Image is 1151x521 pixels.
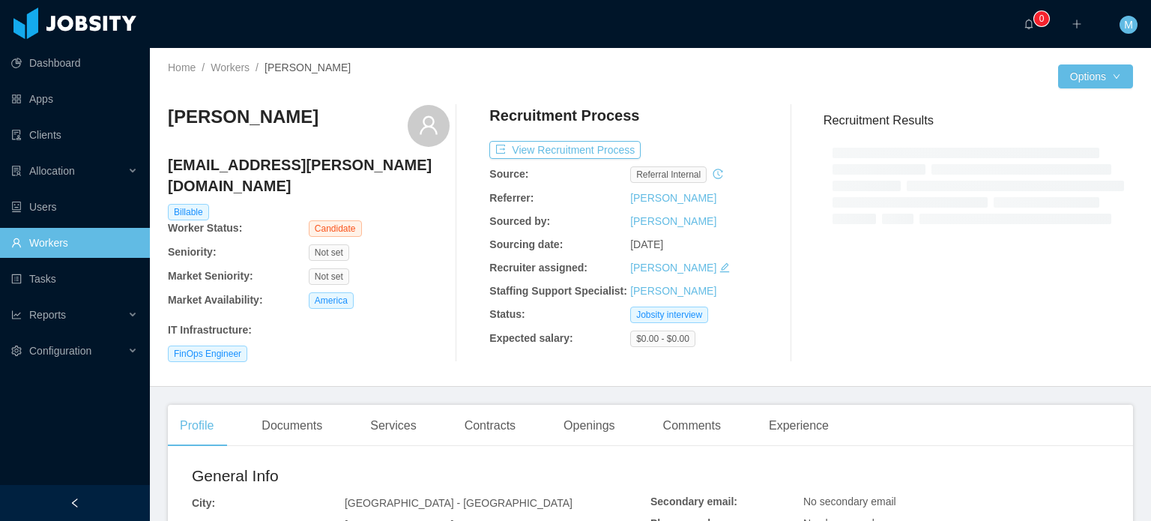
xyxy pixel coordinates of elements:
i: icon: line-chart [11,310,22,320]
i: icon: edit [719,262,730,273]
button: Optionsicon: down [1058,64,1133,88]
span: Not set [309,244,349,261]
a: Workers [211,61,250,73]
b: Staffing Support Specialist: [489,285,627,297]
span: [DATE] [630,238,663,250]
b: Referrer: [489,192,534,204]
b: Sourced by: [489,215,550,227]
h4: Recruitment Process [489,105,639,126]
h4: [EMAIL_ADDRESS][PERSON_NAME][DOMAIN_NAME] [168,154,450,196]
b: Expected salary: [489,332,573,344]
i: icon: bell [1024,19,1034,29]
div: Experience [757,405,841,447]
a: [PERSON_NAME] [630,192,716,204]
div: Comments [651,405,733,447]
div: Documents [250,405,334,447]
a: icon: robotUsers [11,192,138,222]
a: icon: appstoreApps [11,84,138,114]
span: $0.00 - $0.00 [630,331,695,347]
span: Referral internal [630,166,707,183]
div: Profile [168,405,226,447]
h3: Recruitment Results [824,111,1133,130]
b: Status: [489,308,525,320]
span: [GEOGRAPHIC_DATA] - [GEOGRAPHIC_DATA] [345,497,573,509]
h3: [PERSON_NAME] [168,105,318,129]
span: / [202,61,205,73]
a: icon: auditClients [11,120,138,150]
b: Worker Status: [168,222,242,234]
b: Seniority: [168,246,217,258]
span: Billable [168,204,209,220]
b: Secondary email: [650,496,737,508]
b: Source: [489,168,528,180]
span: Reports [29,309,66,321]
a: icon: userWorkers [11,228,138,258]
i: icon: plus [1072,19,1082,29]
i: icon: history [713,169,723,179]
h2: General Info [192,464,650,488]
span: Allocation [29,165,75,177]
span: Jobsity interview [630,307,708,323]
b: Market Seniority: [168,270,253,282]
a: icon: profileTasks [11,264,138,294]
span: / [256,61,259,73]
div: Contracts [453,405,528,447]
span: FinOps Engineer [168,346,247,362]
i: icon: user [418,115,439,136]
i: icon: solution [11,166,22,176]
span: Not set [309,268,349,285]
sup: 0 [1034,11,1049,26]
a: [PERSON_NAME] [630,285,716,297]
a: Home [168,61,196,73]
span: No secondary email [803,496,896,508]
span: Configuration [29,345,91,357]
div: Openings [552,405,627,447]
i: icon: setting [11,346,22,356]
button: icon: exportView Recruitment Process [489,141,641,159]
span: America [309,292,354,309]
div: Services [358,405,428,447]
b: IT Infrastructure : [168,324,252,336]
a: icon: pie-chartDashboard [11,48,138,78]
span: [PERSON_NAME] [265,61,351,73]
span: M [1124,16,1133,34]
span: Candidate [309,220,362,237]
b: Market Availability: [168,294,263,306]
a: [PERSON_NAME] [630,262,716,274]
a: [PERSON_NAME] [630,215,716,227]
b: Sourcing date: [489,238,563,250]
b: Recruiter assigned: [489,262,587,274]
a: icon: exportView Recruitment Process [489,144,641,156]
b: City: [192,497,215,509]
